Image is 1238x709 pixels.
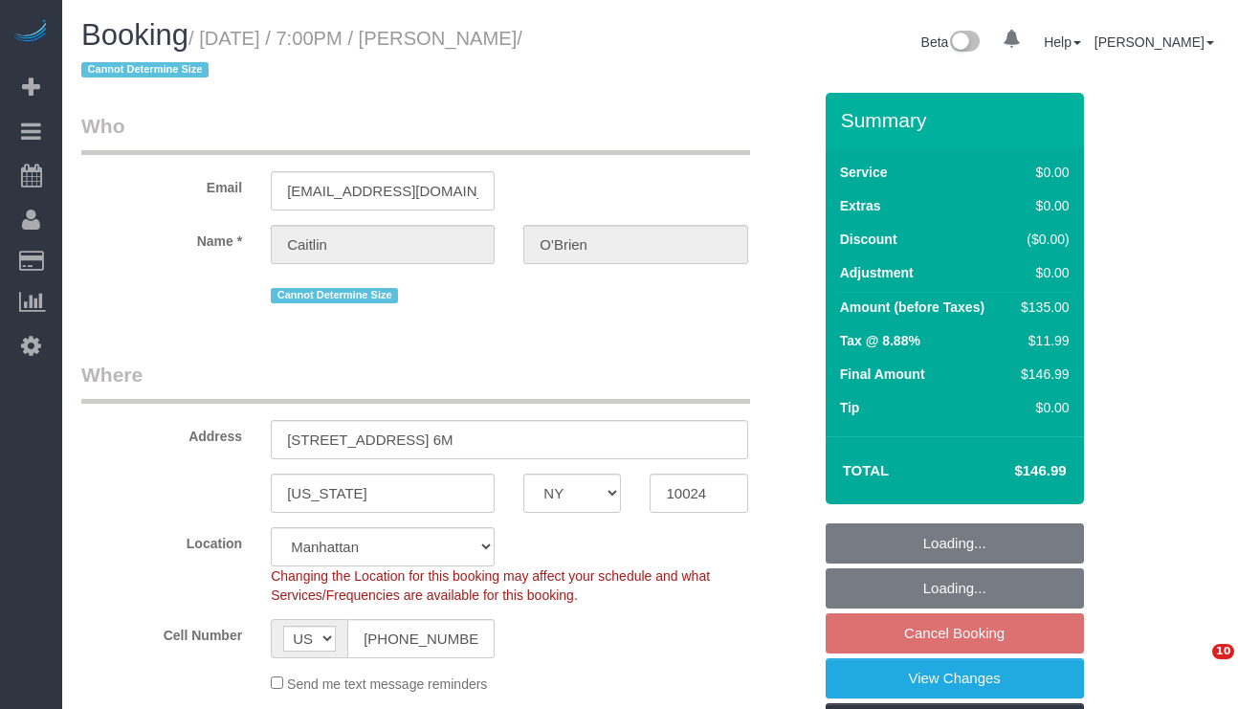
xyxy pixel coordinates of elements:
[1013,163,1069,182] div: $0.00
[1013,196,1069,215] div: $0.00
[921,34,981,50] a: Beta
[650,474,747,513] input: Zip Code
[67,171,256,197] label: Email
[957,463,1066,479] h4: $146.99
[523,225,747,264] input: Last Name
[1173,644,1219,690] iframe: Intercom live chat
[81,18,188,52] span: Booking
[841,109,1074,131] h3: Summary
[287,676,487,692] span: Send me text message reminders
[840,263,914,282] label: Adjustment
[1013,298,1069,317] div: $135.00
[67,527,256,553] label: Location
[840,365,925,384] label: Final Amount
[81,28,522,81] span: /
[81,62,209,78] span: Cannot Determine Size
[1013,365,1069,384] div: $146.99
[67,619,256,645] label: Cell Number
[840,298,984,317] label: Amount (before Taxes)
[1013,331,1069,350] div: $11.99
[271,474,495,513] input: City
[840,230,897,249] label: Discount
[81,112,750,155] legend: Who
[840,196,881,215] label: Extras
[948,31,980,55] img: New interface
[826,658,1084,698] a: View Changes
[1013,398,1069,417] div: $0.00
[1044,34,1081,50] a: Help
[843,462,890,478] strong: Total
[271,568,710,603] span: Changing the Location for this booking may affect your schedule and what Services/Frequencies are...
[271,225,495,264] input: First Name
[271,288,398,303] span: Cannot Determine Size
[81,28,522,81] small: / [DATE] / 7:00PM / [PERSON_NAME]
[67,225,256,251] label: Name *
[67,420,256,446] label: Address
[1094,34,1214,50] a: [PERSON_NAME]
[81,361,750,404] legend: Where
[271,171,495,210] input: Email
[840,331,920,350] label: Tax @ 8.88%
[1013,263,1069,282] div: $0.00
[1212,644,1234,659] span: 10
[347,619,495,658] input: Cell Number
[840,163,888,182] label: Service
[1013,230,1069,249] div: ($0.00)
[11,19,50,46] img: Automaid Logo
[840,398,860,417] label: Tip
